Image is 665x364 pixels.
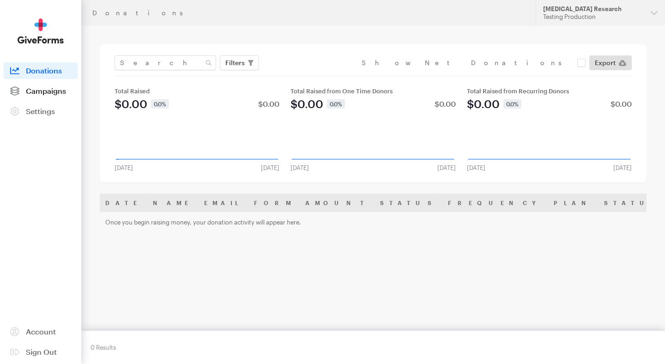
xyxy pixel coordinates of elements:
[225,57,245,68] span: Filters
[608,164,637,171] div: [DATE]
[611,100,632,108] div: $0.00
[290,98,323,109] div: $0.00
[4,344,78,360] a: Sign Out
[115,98,147,109] div: $0.00
[467,98,500,109] div: $0.00
[4,323,78,340] a: Account
[467,87,632,95] div: Total Raised from Recurring Donors
[432,164,461,171] div: [DATE]
[151,99,169,109] div: 0.0%
[4,62,78,79] a: Donations
[327,99,345,109] div: 0.0%
[100,194,147,212] th: Date
[115,55,216,70] input: Search Name & Email
[109,164,139,171] div: [DATE]
[442,194,548,212] th: Frequency
[26,107,55,115] span: Settings
[26,347,57,356] span: Sign Out
[258,100,279,108] div: $0.00
[375,194,442,212] th: Status
[290,87,455,95] div: Total Raised from One Time Donors
[589,55,632,70] a: Export
[435,100,456,108] div: $0.00
[255,164,285,171] div: [DATE]
[543,5,643,13] div: [MEDICAL_DATA] Research
[18,18,64,44] img: GiveForms
[461,164,491,171] div: [DATE]
[220,55,259,70] button: Filters
[503,99,521,109] div: 0.0%
[26,66,62,75] span: Donations
[4,103,78,120] a: Settings
[285,164,314,171] div: [DATE]
[147,194,199,212] th: Name
[543,13,643,21] div: Testing Production
[91,340,116,355] div: 0 Results
[4,83,78,99] a: Campaigns
[248,194,300,212] th: Form
[26,327,56,336] span: Account
[300,194,375,212] th: Amount
[115,87,279,95] div: Total Raised
[595,57,616,68] span: Export
[199,194,248,212] th: Email
[26,86,66,95] span: Campaigns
